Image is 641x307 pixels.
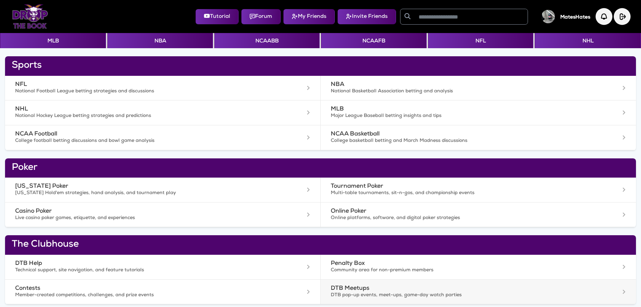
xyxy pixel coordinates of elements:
[535,33,641,48] button: NHL
[15,113,266,120] p: National Hockey League betting strategies and predictions
[15,292,266,299] p: Member-created competitions, challenges, and prize events
[331,292,582,299] p: DTB pop-up events, meet-ups, game-day watch parties
[15,138,266,145] p: College football betting discussions and bowl game analysis
[241,9,281,24] button: Forum
[15,81,266,88] h3: NFL
[15,183,266,190] h3: [US_STATE] Poker
[15,106,266,113] h3: NHL
[541,10,555,23] img: User
[331,183,582,190] h3: Tournament Poker
[15,260,266,267] h3: DTB Help
[15,208,266,215] h3: Casino Poker
[321,33,426,48] button: NCAAFB
[15,215,266,222] p: Live casino poker games, etiquette, and experiences
[15,285,266,292] h3: Contests
[214,33,320,48] button: NCAABB
[331,190,582,197] p: Multi-table tournaments, sit-n-gos, and championship events
[15,190,266,197] p: [US_STATE] Hold'em strategies, hand analysis, and tournament play
[331,208,582,215] h3: Online Poker
[331,267,582,274] p: Community area for non-premium members
[15,131,266,138] h3: NCAA Football
[331,106,582,113] h3: MLB
[12,4,48,29] img: Logo
[12,162,629,174] h2: Poker
[331,131,582,138] h3: NCAA Basketball
[331,285,582,292] h3: DTB Meetups
[15,88,266,95] p: National Football League betting strategies and discussions
[331,260,582,267] h3: Penalty Box
[331,81,582,88] h3: NBA
[15,267,266,274] p: Technical support, site navigation, and feature tutorials
[337,9,396,24] button: Invite Friends
[596,8,612,25] img: Notification
[331,215,582,222] p: Online platforms, software, and digital poker strategies
[12,60,629,72] h2: Sports
[107,33,213,48] button: NBA
[195,9,239,24] button: Tutorial
[331,113,582,120] p: Major League Baseball betting insights and tips
[331,138,582,145] p: College basketball betting and March Madness discussions
[283,9,335,24] button: My Friends
[428,33,533,48] button: NFL
[12,239,629,251] h2: The Clubhouse
[331,88,582,95] p: National Basketball Association betting and analysis
[560,14,590,21] h5: MatesHates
